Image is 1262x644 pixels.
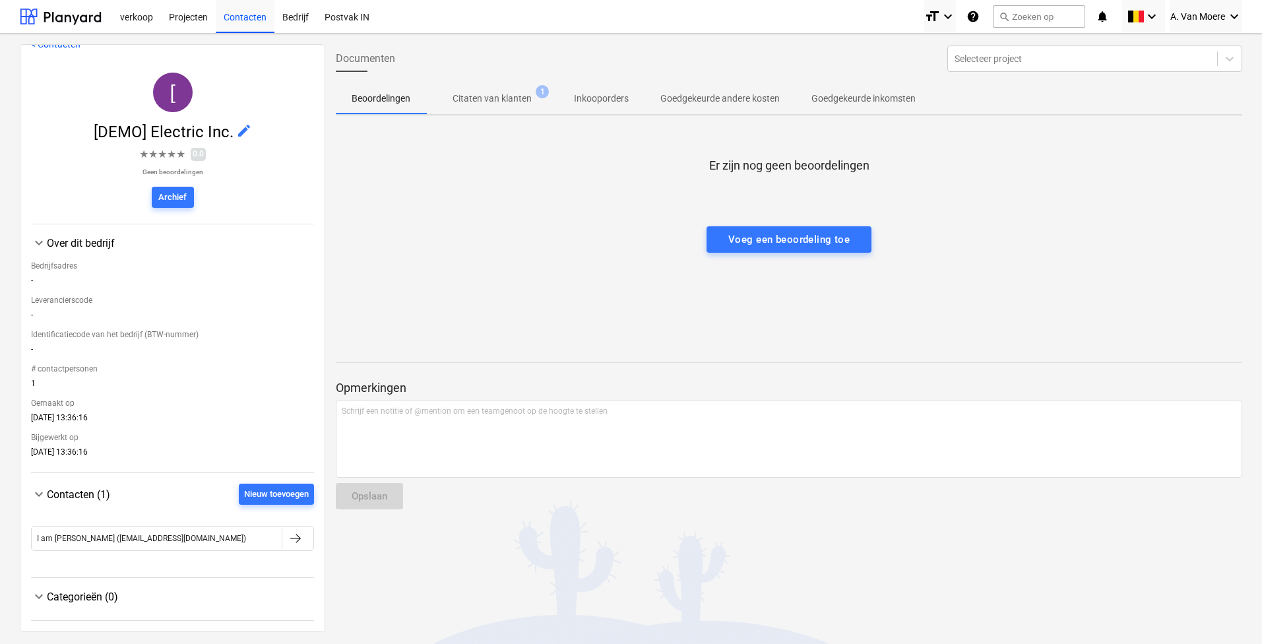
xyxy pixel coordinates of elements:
[31,310,314,325] div: -
[170,81,175,103] span: [
[139,168,206,176] p: Geen beoordelingen
[31,604,314,610] div: Categorieën (0)
[811,92,916,106] p: Goedgekeurde inkomsten
[47,488,110,501] span: Contacten (1)
[31,379,314,393] div: 1
[148,146,158,162] span: ★
[1170,11,1225,22] span: A. Van Moere
[31,344,314,359] div: -
[47,237,314,249] div: Over dit bedrijf
[352,92,410,106] p: Beoordelingen
[574,92,629,106] p: Inkooporders
[94,123,236,141] span: [DEMO] Electric Inc.
[31,393,314,413] div: Gemaakt op
[924,9,940,24] i: format_size
[191,148,206,160] span: 0.0
[31,413,314,428] div: [DATE] 13:36:16
[31,486,47,502] span: keyboard_arrow_down
[336,51,395,67] span: Documenten
[728,231,850,248] div: Voeg een beoordeling toe
[139,146,148,162] span: ★
[709,158,869,174] p: Er zijn nog geen beoordelingen
[940,9,956,24] i: keyboard_arrow_down
[31,235,47,251] span: keyboard_arrow_down
[1096,9,1109,24] i: notifications
[31,484,314,505] div: Contacten (1)Nieuw toevoegen
[999,11,1009,22] span: search
[1226,9,1242,24] i: keyboard_arrow_down
[37,534,246,543] div: I am [PERSON_NAME] ([EMAIL_ADDRESS][DOMAIN_NAME])
[966,9,980,24] i: Kennis basis
[239,484,314,505] button: Nieuw toevoegen
[31,325,314,344] div: Identificatiecode van het bedrijf (BTW-nummer)
[158,146,167,162] span: ★
[152,187,194,208] button: Archief
[660,92,780,106] p: Goedgekeurde andere kosten
[707,226,871,253] button: Voeg een beoordeling toe
[31,290,314,310] div: Leverancierscode
[31,359,314,379] div: # contactpersonen
[31,235,314,251] div: Over dit bedrijf
[31,256,314,276] div: Bedrijfsadres
[31,276,314,290] div: -
[31,447,314,462] div: [DATE] 13:36:16
[31,589,314,604] div: Categorieën (0)
[47,591,314,603] div: Categorieën (0)
[31,589,47,604] span: keyboard_arrow_down
[1144,9,1160,24] i: keyboard_arrow_down
[31,505,314,567] div: Contacten (1)Nieuw toevoegen
[336,380,1242,396] p: Opmerkingen
[536,85,549,98] span: 1
[244,487,309,502] div: Nieuw toevoegen
[236,123,252,139] span: edit
[453,92,532,106] p: Citaten van klanten
[31,251,314,462] div: Over dit bedrijf
[153,73,193,112] div: [DEMO]
[158,190,187,205] div: Archief
[1196,581,1262,644] div: Chatwidget
[1196,581,1262,644] iframe: Chat Widget
[993,5,1085,28] button: Zoeken op
[167,146,176,162] span: ★
[31,428,314,447] div: Bijgewerkt op
[176,146,185,162] span: ★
